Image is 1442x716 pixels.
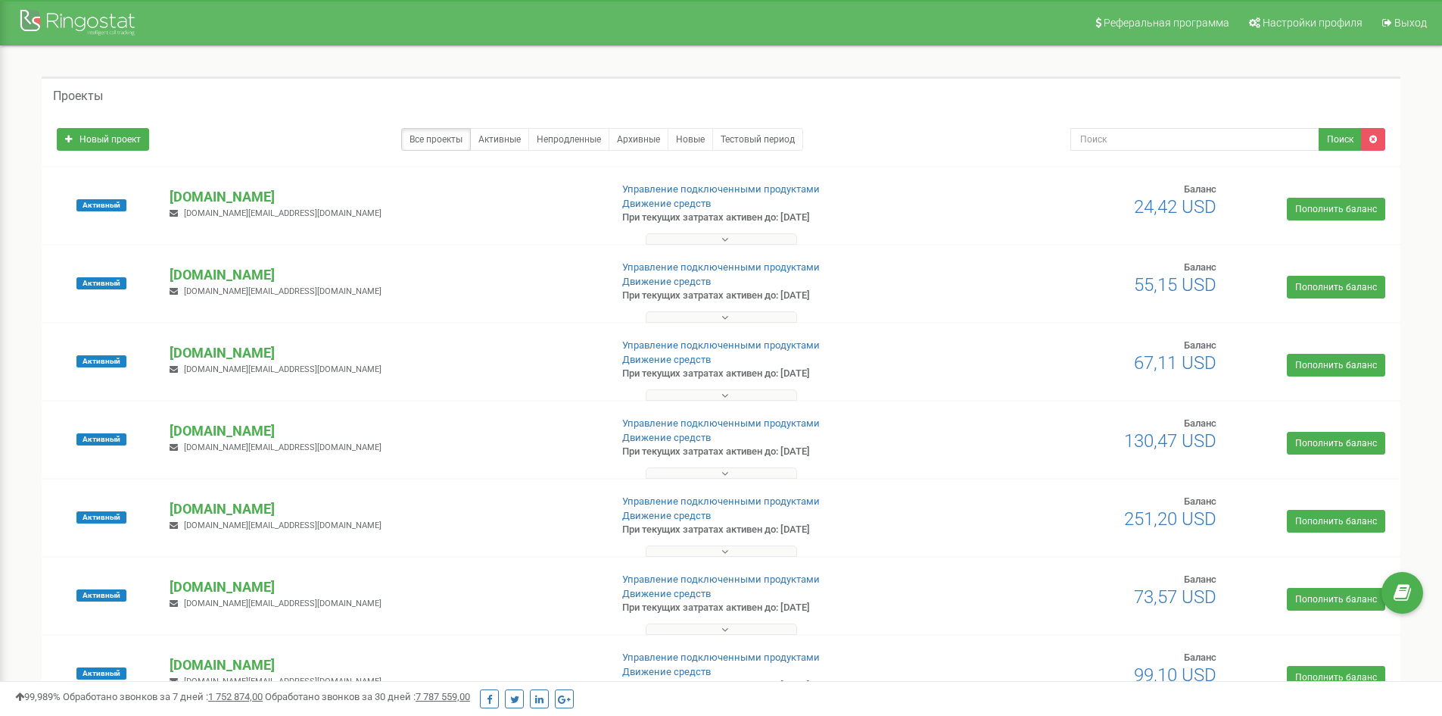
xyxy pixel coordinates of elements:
a: Движение средств [622,588,711,599]
span: [DOMAIN_NAME][EMAIL_ADDRESS][DOMAIN_NAME] [184,599,382,608]
p: [DOMAIN_NAME] [170,499,597,519]
span: Выход [1394,17,1427,29]
a: Пополнить баланс [1287,510,1385,533]
a: Новый проект [57,128,149,151]
span: Обработано звонков за 30 дней : [265,691,470,702]
p: [DOMAIN_NAME] [170,655,597,675]
p: При текущих затратах активен до: [DATE] [622,289,937,303]
h5: Проекты [53,89,103,103]
a: Пополнить баланс [1287,354,1385,377]
span: Активный [76,199,126,211]
span: Баланс [1184,339,1216,351]
a: Движение средств [622,510,711,521]
a: Управление подключенными продуктами [622,183,820,195]
input: Поиск [1070,128,1319,151]
a: Пополнить баланс [1287,666,1385,689]
span: Активный [76,668,126,680]
a: Движение средств [622,666,711,677]
u: 7 787 559,00 [416,691,470,702]
span: Активный [76,277,126,289]
span: 130,47 USD [1124,430,1216,452]
span: [DOMAIN_NAME][EMAIL_ADDRESS][DOMAIN_NAME] [184,677,382,686]
span: Баланс [1184,574,1216,585]
a: Пополнить баланс [1287,276,1385,299]
span: Активный [76,511,126,524]
a: Управление подключенными продуктами [622,261,820,273]
p: [DOMAIN_NAME] [170,265,597,285]
span: 55,15 USD [1134,274,1216,295]
a: Управление подключенными продуктами [622,417,820,429]
span: 73,57 USD [1134,586,1216,608]
p: При текущих затратах активен до: [DATE] [622,211,937,225]
span: [DOMAIN_NAME][EMAIL_ADDRESS][DOMAIN_NAME] [184,442,382,452]
span: 251,20 USD [1124,508,1216,530]
a: Новые [668,128,713,151]
span: Баланс [1184,417,1216,429]
button: Поиск [1319,128,1362,151]
span: [DOMAIN_NAME][EMAIL_ADDRESS][DOMAIN_NAME] [184,208,382,218]
a: Управление подключенными продуктами [622,574,820,585]
p: [DOMAIN_NAME] [170,421,597,441]
a: Управление подключенными продуктами [622,496,820,507]
span: Реферальная программа [1104,17,1229,29]
p: [DOMAIN_NAME] [170,187,597,207]
a: Пополнить баланс [1287,198,1385,220]
span: Баланс [1184,183,1216,195]
span: Баланс [1184,652,1216,663]
span: [DOMAIN_NAME][EMAIL_ADDRESS][DOMAIN_NAME] [184,286,382,296]
span: Настройки профиля [1263,17,1363,29]
span: Активный [76,355,126,367]
a: Непродленные [528,128,609,151]
p: При текущих затратах активен до: [DATE] [622,445,937,459]
span: [DOMAIN_NAME][EMAIL_ADDRESS][DOMAIN_NAME] [184,364,382,374]
a: Движение средств [622,276,711,287]
a: Тестовый период [712,128,803,151]
p: При текущих затратах активен до: [DATE] [622,367,937,381]
a: Движение средств [622,198,711,209]
a: Пополнить баланс [1287,588,1385,611]
span: 99,989% [15,691,61,702]
span: Активный [76,433,126,446]
a: Движение средств [622,354,711,365]
a: Пополнить баланс [1287,432,1385,455]
p: При текущих затратах активен до: [DATE] [622,523,937,537]
span: Баланс [1184,496,1216,507]
p: [DOMAIN_NAME] [170,577,597,597]
span: Активный [76,589,126,602]
span: 24,42 USD [1134,196,1216,217]
a: Все проекты [401,128,471,151]
a: Движение средств [622,432,711,443]
a: Архивные [609,128,668,151]
a: Управление подключенными продуктами [622,339,820,351]
a: Управление подключенными продуктами [622,652,820,663]
u: 1 752 874,00 [208,691,263,702]
a: Активные [470,128,529,151]
span: [DOMAIN_NAME][EMAIL_ADDRESS][DOMAIN_NAME] [184,521,382,530]
span: 67,11 USD [1134,352,1216,374]
p: При текущих затратах активен до: [DATE] [622,679,937,693]
span: Баланс [1184,261,1216,273]
p: При текущих затратах активен до: [DATE] [622,601,937,615]
p: [DOMAIN_NAME] [170,343,597,363]
span: Обработано звонков за 7 дней : [63,691,263,702]
span: 99,10 USD [1134,664,1216,686]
